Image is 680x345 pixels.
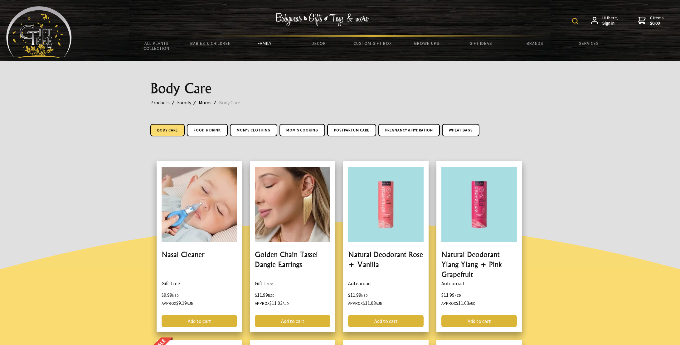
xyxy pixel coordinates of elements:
[508,37,562,50] a: Brands
[454,37,508,50] a: Gift Ideas
[129,37,183,55] a: All Plants Collection
[572,18,578,24] img: product search
[183,37,237,50] a: Babies & Children
[255,315,330,327] a: Add to cart
[275,13,369,26] img: Babywear - Gifts - Toys & more
[177,98,199,106] a: Family
[279,124,325,136] a: Mom's Cooking
[348,315,424,327] a: Add to cart
[650,21,664,26] strong: $0.00
[162,315,237,327] a: Add to cart
[591,15,618,26] a: Hi there,Sign in
[378,124,440,136] a: Pregnancy & Hydration
[650,15,664,26] span: 0 items
[327,124,376,136] a: Postpartum Care
[150,81,530,96] h1: Body Care
[562,37,616,50] a: Services
[346,37,400,50] a: Custom Gift Box
[230,124,277,136] a: Mom's Clothing
[238,37,292,50] a: Family
[187,124,228,136] a: Food & Drink
[602,21,618,26] strong: Sign in
[150,98,177,106] a: Products
[6,6,72,58] img: Babyware - Gifts - Toys and more...
[400,37,454,50] a: Grown Ups
[442,124,479,136] a: Wheat Bags
[292,37,346,50] a: Decor
[199,98,219,106] a: Mums
[441,315,517,327] a: Add to cart
[638,15,664,26] a: 0 items$0.00
[219,98,248,106] a: Body Care
[150,124,185,136] a: Body Care
[602,15,618,26] span: Hi there,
